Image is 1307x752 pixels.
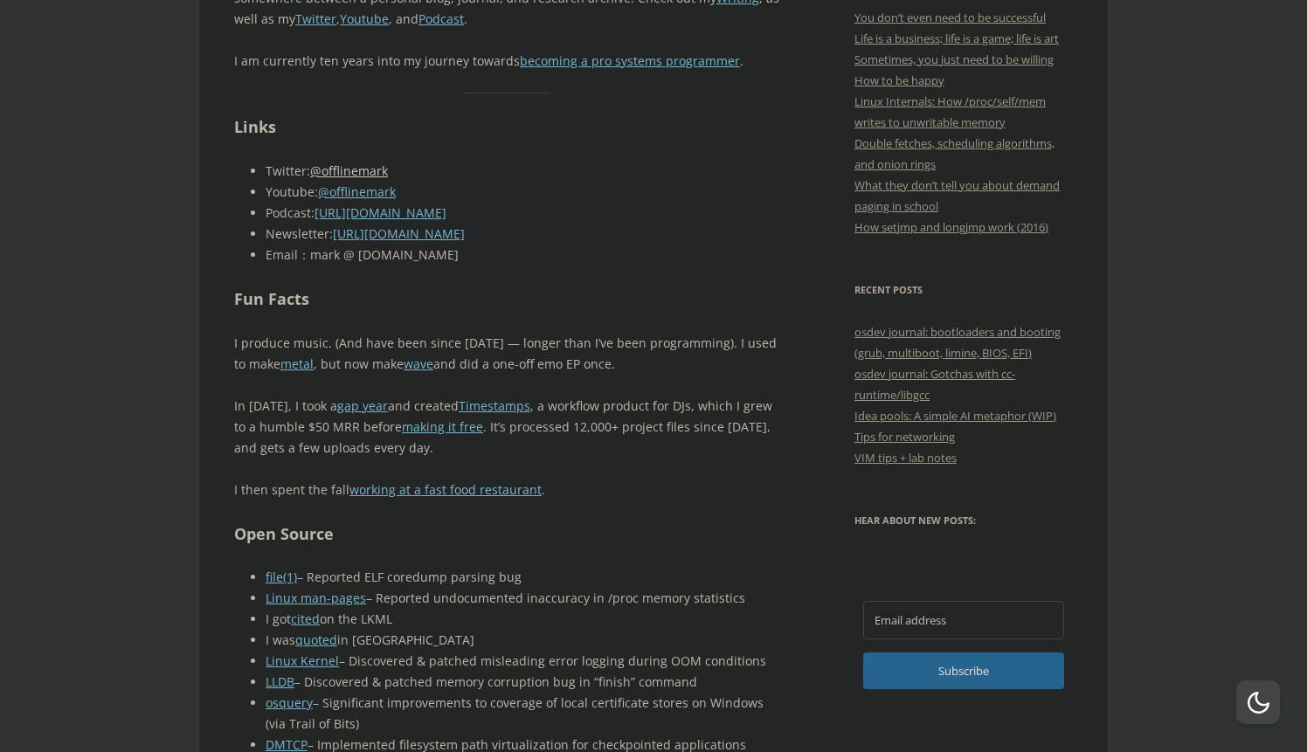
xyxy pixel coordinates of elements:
a: VIM tips + lab notes [854,450,957,466]
a: Linux Kernel [266,652,339,669]
a: @offlinemark [318,183,396,200]
a: Podcast [418,10,464,27]
h3: Recent Posts [854,279,1073,300]
a: quoted [295,631,337,648]
h2: Open Source [234,521,780,547]
a: cited [291,611,320,627]
p: I am currently ten years into my journey towards . [234,51,780,72]
a: osquery [266,694,313,711]
a: How to be happy [854,72,944,88]
a: making it free [402,418,483,435]
li: – Significant improvements to coverage of local certificate stores on Windows (via Trail of Bits) [266,693,780,735]
p: I then spent the fall . [234,479,780,500]
a: metal [280,355,314,372]
li: – Reported ELF coredump parsing bug [266,567,780,588]
li: Podcast: [266,203,780,224]
li: Youtube: [266,182,780,203]
a: Double fetches, scheduling algorithms, and onion rings [854,135,1055,172]
h2: Fun Facts [234,286,780,312]
li: Email：mark @ [DOMAIN_NAME] [266,245,780,266]
a: file(1) [266,569,297,585]
a: Sometimes, you just need to be willing [854,52,1054,67]
a: Idea pools: A simple AI metaphor (WIP) [854,408,1056,424]
a: Twitter [295,10,336,27]
a: What they don’t tell you about demand paging in school [854,177,1060,214]
h3: Hear about new posts: [854,510,1073,531]
a: LLDB [266,673,294,690]
a: You don’t even need to be successful [854,10,1046,25]
span: – Discovered & patched memory corruption bug in “finish” command [294,673,697,690]
a: @offlinemark [310,162,388,179]
a: becoming a pro systems programmer [520,52,740,69]
input: Email address [863,601,1064,639]
a: osdev journal: bootloaders and booting (grub, multiboot, limine, BIOS, EFI) [854,324,1061,361]
a: Tips for networking [854,429,955,445]
li: Twitter: [266,161,780,182]
a: wave [404,355,433,372]
li: I got on the LKML [266,609,780,630]
li: Newsletter: [266,224,780,245]
a: Life is a business; life is a game; life is art [854,31,1059,46]
li: I was in [GEOGRAPHIC_DATA] [266,630,780,651]
a: How setjmp and longjmp work (2016) [854,219,1048,235]
a: Timestamps [459,397,530,414]
a: working at a fast food restaurant [349,481,542,498]
a: Linux man-pages [266,590,366,606]
a: Linux Internals: How /proc/self/mem writes to unwritable memory [854,93,1046,130]
a: Youtube [340,10,389,27]
h2: Links [234,114,780,140]
p: In [DATE], I took a and created , a workflow product for DJs, which I grew to a humble $50 MRR be... [234,396,780,459]
li: – Reported undocumented inaccuracy in /proc memory statistics [266,588,780,609]
a: osdev journal: Gotchas with cc-runtime/libgcc [854,366,1015,403]
p: I produce music. (And have been since [DATE] — longer than I’ve been programming). I used to make... [234,333,780,375]
a: [URL][DOMAIN_NAME] [315,204,446,221]
li: – Discovered & patched misleading error logging during OOM conditions [266,651,780,672]
button: Subscribe [863,652,1064,689]
a: [URL][DOMAIN_NAME] [333,225,465,242]
a: gap year [337,397,388,414]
